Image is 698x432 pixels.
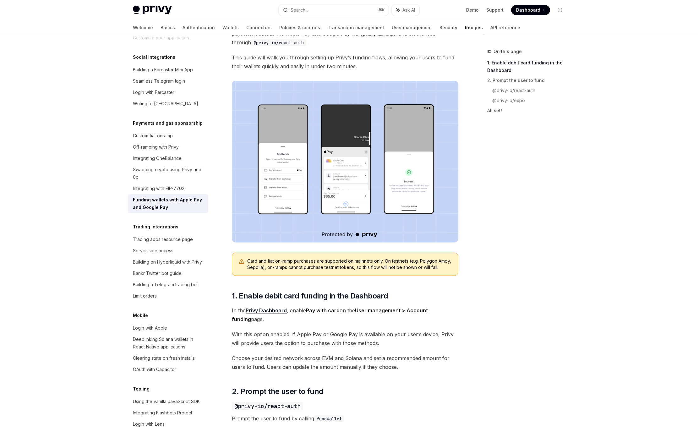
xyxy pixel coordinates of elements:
[487,75,570,85] a: 2. Prompt the user to fund
[486,7,504,13] a: Support
[128,141,208,153] a: Off-ramping with Privy
[133,155,182,162] div: Integrating OneBalance
[466,7,479,13] a: Demo
[392,20,432,35] a: User management
[133,53,175,61] h5: Social integrations
[487,106,570,116] a: All set!
[490,20,520,35] a: API reference
[133,324,167,332] div: Login with Apple
[492,85,570,96] a: @privy-io/react-auth
[247,258,452,271] div: Card and fiat on-ramp purchases are supported on mainnets only. On testnets (e.g. Polygon Amoy, S...
[133,6,172,14] img: light logo
[128,334,208,353] a: Deeplinking Solana wallets in React Native applications
[232,81,458,243] img: card-based-funding
[133,258,202,266] div: Building on Hyperliquid with Privy
[133,196,204,211] div: Funding wallets with Apple Pay and Google Pay
[492,96,570,106] a: @privy-io/expo
[246,307,287,314] a: Privy Dashboard
[128,183,208,194] a: Integrating with EIP-7702
[128,256,208,268] a: Building on Hyperliquid with Privy
[133,132,173,139] div: Custom fiat onramp
[279,20,320,35] a: Policies & controls
[128,153,208,164] a: Integrating OneBalance
[133,20,153,35] a: Welcome
[511,5,550,15] a: Dashboard
[128,98,208,109] a: Writing to [GEOGRAPHIC_DATA]
[128,322,208,334] a: Login with Apple
[232,306,458,324] span: In the , enable on the page.
[133,100,198,107] div: Writing to [GEOGRAPHIC_DATA]
[133,223,178,231] h5: Trading integrations
[133,143,179,151] div: Off-ramping with Privy
[128,75,208,87] a: Seamless Telegram login
[133,292,157,300] div: Limit orders
[128,87,208,98] a: Login with Farcaster
[183,20,215,35] a: Authentication
[133,385,150,393] h5: Tooling
[314,415,344,422] code: fundWallet
[128,418,208,430] a: Login with Lens
[494,48,522,55] span: On this page
[133,312,148,319] h5: Mobile
[392,4,419,16] button: Ask AI
[128,164,208,183] a: Swapping crypto using Privy and 0x
[402,7,415,13] span: Ask AI
[232,386,323,396] span: 2. Prompt the user to fund
[128,279,208,290] a: Building a Telegram trading bot
[128,234,208,245] a: Trading apps resource page
[232,414,458,423] span: Prompt the user to fund by calling
[328,20,384,35] a: Transaction management
[555,5,565,15] button: Toggle dark mode
[238,259,245,265] svg: Warning
[251,39,306,46] code: @privy-io/react-auth
[232,291,388,301] span: 1. Enable debit card funding in the Dashboard
[291,6,308,14] div: Search...
[133,236,193,243] div: Trading apps resource page
[133,270,182,277] div: Bankr Twitter bot guide
[161,20,175,35] a: Basics
[306,307,340,314] strong: Pay with card
[133,336,204,351] div: Deeplinking Solana wallets in React Native applications
[232,53,458,71] span: This guide will walk you through setting up Privy’s funding flows, allowing your users to fund th...
[128,290,208,302] a: Limit orders
[133,89,174,96] div: Login with Farcaster
[128,353,208,364] a: Clearing state on fresh installs
[128,396,208,407] a: Using the vanilla JavaScript SDK
[465,20,483,35] a: Recipes
[133,66,193,74] div: Building a Farcaster Mini App
[133,366,176,373] div: OAuth with Capacitor
[232,330,458,347] span: With this option enabled, if Apple Pay or Google Pay is available on your user’s device, Privy wi...
[378,8,385,13] span: ⌘ K
[516,7,540,13] span: Dashboard
[133,420,165,428] div: Login with Lens
[133,247,173,254] div: Server-side access
[128,268,208,279] a: Bankr Twitter bot guide
[133,166,204,181] div: Swapping crypto using Privy and 0x
[439,20,457,35] a: Security
[128,64,208,75] a: Building a Farcaster Mini App
[128,245,208,256] a: Server-side access
[128,194,208,213] a: Funding wallets with Apple Pay and Google Pay
[133,185,184,192] div: Integrating with EIP-7702
[133,398,200,405] div: Using the vanilla JavaScript SDK
[128,407,208,418] a: Integrating Flashbots Protect
[133,409,192,417] div: Integrating Flashbots Protect
[133,119,203,127] h5: Payments and gas sponsorship
[133,354,195,362] div: Clearing state on fresh installs
[222,20,239,35] a: Wallets
[279,4,389,16] button: Search...⌘K
[487,58,570,75] a: 1. Enable debit card funding in the Dashboard
[232,354,458,371] span: Choose your desired network across EVM and Solana and set a recommended amount for users to fund....
[246,20,272,35] a: Connectors
[133,281,198,288] div: Building a Telegram trading bot
[128,364,208,375] a: OAuth with Capacitor
[232,402,303,410] code: @privy-io/react-auth
[128,130,208,141] a: Custom fiat onramp
[133,77,185,85] div: Seamless Telegram login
